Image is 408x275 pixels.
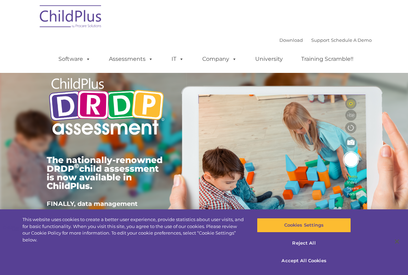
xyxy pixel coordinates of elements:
button: Accept All Cookies [257,254,351,268]
button: Close [389,234,405,249]
img: Copyright - DRDP Logo Light [47,71,166,144]
a: Support [311,37,330,43]
a: Company [195,52,244,66]
img: ChildPlus by Procare Solutions [36,0,105,35]
span: The nationally-renowned DRDP child assessment is now available in ChildPlus. [47,155,163,191]
span: FINALLY, data management software combined with child development assessments in ONE POWERFUL sys... [47,200,157,237]
a: IT [165,52,191,66]
sup: © [74,162,79,170]
a: Download [279,37,303,43]
button: Cookies Settings [257,218,351,233]
a: University [248,52,290,66]
a: Schedule A Demo [331,37,372,43]
div: This website uses cookies to create a better user experience, provide statistics about user visit... [22,216,245,243]
a: Assessments [102,52,160,66]
font: | [279,37,372,43]
a: Software [52,52,98,66]
a: Training Scramble!! [294,52,360,66]
button: Reject All [257,236,351,250]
